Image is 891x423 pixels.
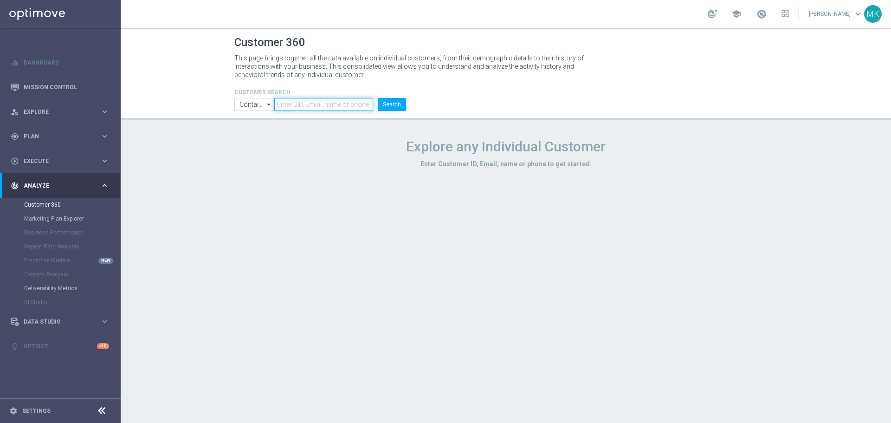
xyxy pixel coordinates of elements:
span: Analyze [24,183,100,189]
h1: Explore any Individual Customer [234,138,777,155]
div: Analyze [11,182,100,190]
i: keyboard_arrow_right [100,107,109,116]
span: Explore [24,109,100,115]
button: lightbulb Optibot +10 [10,343,110,350]
button: gps_fixed Plan keyboard_arrow_right [10,133,110,140]
a: Optibot [24,334,97,358]
input: Contains [234,98,274,111]
button: Search [378,98,406,111]
button: track_changes Analyze keyboard_arrow_right [10,182,110,189]
i: keyboard_arrow_right [100,317,109,326]
p: This page brings together all the data available on individual customers, from their demographic ... [234,54,592,79]
i: person_search [11,108,19,116]
a: [PERSON_NAME]keyboard_arrow_down [808,7,864,21]
a: Customer 360 [24,201,97,208]
div: Business Performance [24,226,120,240]
span: school [731,9,742,19]
a: Marketing Plan Explorer [24,215,97,222]
div: Mission Control [11,75,109,99]
div: BI Studio [24,295,120,309]
div: NEW [98,258,113,264]
div: Deliverability Metrics [24,281,120,295]
div: Customer 360 [24,198,120,212]
h4: CUSTOMER SEARCH [234,89,406,96]
div: Explore [11,108,100,116]
a: Dashboard [24,50,109,75]
i: keyboard_arrow_right [100,156,109,165]
div: Cohorts Analysis [24,267,120,281]
i: track_changes [11,182,19,190]
h3: Enter Customer ID, Email, name or phone to get started. [234,160,777,168]
i: gps_fixed [11,132,19,141]
div: MK [864,5,882,23]
i: equalizer [11,59,19,67]
button: person_search Explore keyboard_arrow_right [10,108,110,116]
i: play_circle_outline [11,157,19,165]
div: Execute [11,157,100,165]
button: Mission Control [10,84,110,91]
span: keyboard_arrow_down [853,9,863,19]
a: Settings [22,408,51,414]
span: Execute [24,158,100,164]
h1: Customer 360 [234,36,777,49]
button: Data Studio keyboard_arrow_right [10,318,110,325]
button: play_circle_outline Execute keyboard_arrow_right [10,157,110,165]
i: arrow_drop_down [265,98,274,111]
a: Mission Control [24,75,109,99]
input: Enter CID, Email, name or phone [274,98,373,111]
i: keyboard_arrow_right [100,132,109,141]
div: Predictive Models [24,254,120,267]
div: +10 [97,343,109,349]
div: Marketing Plan Explorer [24,212,120,226]
div: Plan [11,132,100,141]
div: Data Studio [11,318,100,326]
a: Deliverability Metrics [24,285,97,292]
span: Plan [24,134,100,139]
i: settings [9,407,18,415]
div: Optibot [11,334,109,358]
i: lightbulb [11,342,19,351]
span: Data Studio [24,319,100,325]
i: keyboard_arrow_right [100,181,109,190]
div: Repeat Rate Analysis [24,240,120,254]
div: Dashboard [11,50,109,75]
button: equalizer Dashboard [10,59,110,66]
